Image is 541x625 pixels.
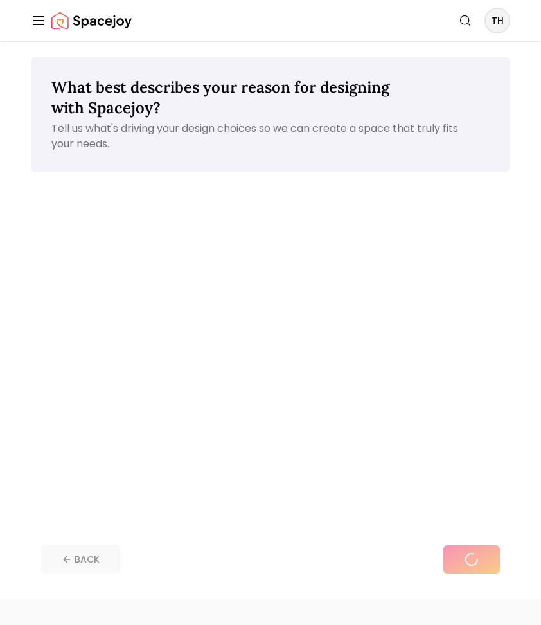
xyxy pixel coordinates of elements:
[51,77,389,118] span: What best describes your reason for designing with Spacejoy?
[51,8,132,33] a: Spacejoy
[51,121,490,152] p: Tell us what's driving your design choices so we can create a space that truly fits your needs.
[486,9,509,32] span: TH
[484,8,510,33] button: TH
[51,8,132,33] img: Spacejoy Logo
